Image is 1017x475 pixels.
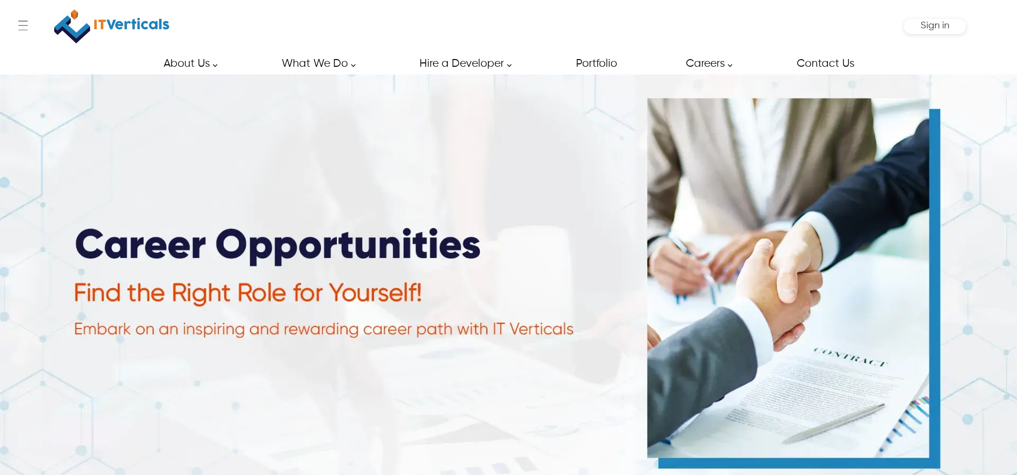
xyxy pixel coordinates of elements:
a: Contact Us [786,53,864,74]
a: Careers [675,53,738,74]
a: Hire a Developer [408,53,517,74]
span: Sign in [921,21,949,31]
img: IT Verticals Inc [54,5,169,48]
a: Sign in [921,24,949,30]
a: What We Do [271,53,361,74]
a: About Us [153,53,223,74]
a: IT Verticals Inc [51,5,173,48]
a: Portfolio [565,53,627,74]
